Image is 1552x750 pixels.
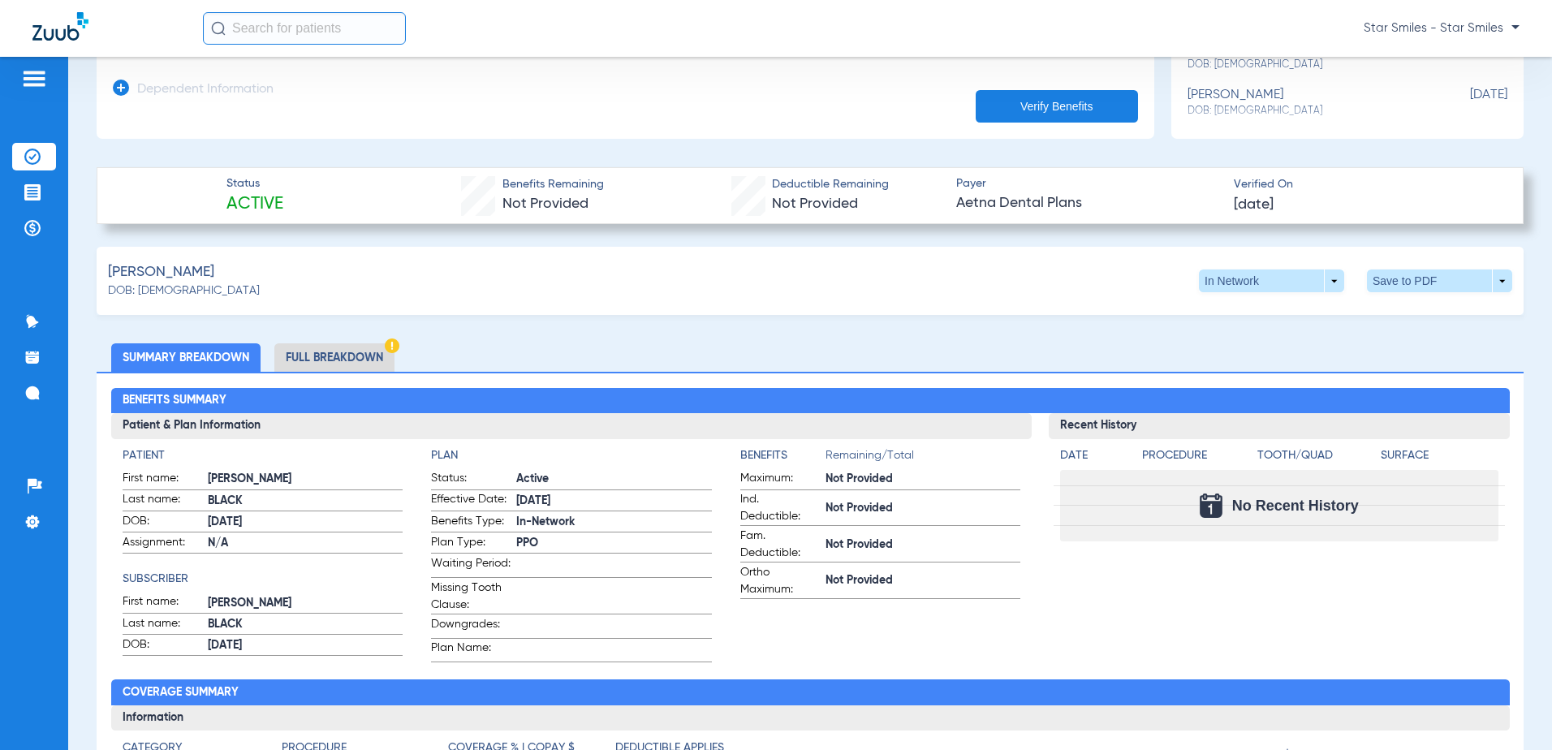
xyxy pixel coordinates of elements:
span: Star Smiles - Star Smiles [1364,20,1520,37]
h4: Plan [431,447,712,464]
span: First name: [123,593,202,613]
span: Not Provided [502,196,588,211]
h4: Tooth/Quad [1257,447,1375,464]
span: [DATE] [1234,195,1274,215]
span: Active [516,471,712,488]
button: Verify Benefits [976,90,1138,123]
app-breakdown-title: Surface [1381,447,1498,470]
span: DOB: [123,636,202,656]
span: [DATE] [516,493,712,510]
li: Summary Breakdown [111,343,261,372]
h4: Surface [1381,447,1498,464]
h4: Patient [123,447,403,464]
span: Last name: [123,491,202,511]
span: Status: [431,470,511,489]
span: Missing Tooth Clause: [431,580,511,614]
button: Save to PDF [1367,269,1512,292]
span: Plan Type: [431,534,511,554]
h2: Coverage Summary [111,679,1510,705]
span: Remaining/Total [826,447,1021,470]
app-breakdown-title: Tooth/Quad [1257,447,1375,470]
img: Zuub Logo [32,12,88,41]
span: [PERSON_NAME] [208,471,403,488]
span: [DATE] [208,637,403,654]
img: hamburger-icon [21,69,47,88]
span: BLACK [208,616,403,633]
span: First name: [123,470,202,489]
span: Aetna Dental Plans [956,193,1220,213]
span: Last name: [123,615,202,635]
span: DOB: [DEMOGRAPHIC_DATA] [1188,104,1426,119]
span: Benefits Type: [431,513,511,532]
app-breakdown-title: Benefits [740,447,826,470]
span: Not Provided [826,572,1021,589]
span: Benefits Remaining [502,176,604,193]
span: Not Provided [826,500,1021,517]
span: DOB: [DEMOGRAPHIC_DATA] [108,282,260,300]
span: Ind. Deductible: [740,491,820,525]
span: Fam. Deductible: [740,528,820,562]
span: Assignment: [123,534,202,554]
span: Plan Name: [431,640,511,662]
span: DOB: [123,513,202,532]
h4: Subscriber [123,571,403,588]
span: N/A [208,535,403,552]
h3: Patient & Plan Information [111,413,1033,439]
h4: Benefits [740,447,826,464]
h4: Date [1060,447,1128,464]
span: Ortho Maximum: [740,564,820,598]
span: Deductible Remaining [772,176,889,193]
span: Not Provided [772,196,858,211]
span: [PERSON_NAME] [108,262,214,282]
img: Hazard [385,338,399,353]
span: Verified On [1234,176,1498,193]
span: PPO [516,535,712,552]
span: Status [226,175,283,192]
app-breakdown-title: Procedure [1142,447,1252,470]
input: Search for patients [203,12,406,45]
div: [PERSON_NAME] [1188,88,1426,118]
app-breakdown-title: Date [1060,447,1128,470]
img: Calendar [1200,494,1222,518]
h3: Recent History [1049,413,1509,439]
span: Payer [956,175,1220,192]
img: Search Icon [211,21,226,36]
span: Active [226,193,283,216]
h2: Benefits Summary [111,388,1510,414]
span: Waiting Period: [431,555,511,577]
li: Full Breakdown [274,343,394,372]
span: Not Provided [826,471,1021,488]
h3: Dependent Information [137,82,274,98]
h3: Information [111,705,1510,731]
span: [DATE] [1426,88,1507,118]
span: Not Provided [826,537,1021,554]
span: No Recent History [1232,498,1359,514]
button: In Network [1199,269,1344,292]
span: [PERSON_NAME] [208,595,403,612]
span: Maximum: [740,470,820,489]
span: Effective Date: [431,491,511,511]
span: BLACK [208,493,403,510]
span: In-Network [516,514,712,531]
iframe: Chat Widget [1471,672,1552,750]
span: [DATE] [208,514,403,531]
span: DOB: [DEMOGRAPHIC_DATA] [1188,58,1426,72]
span: Downgrades: [431,616,511,638]
h4: Procedure [1142,447,1252,464]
